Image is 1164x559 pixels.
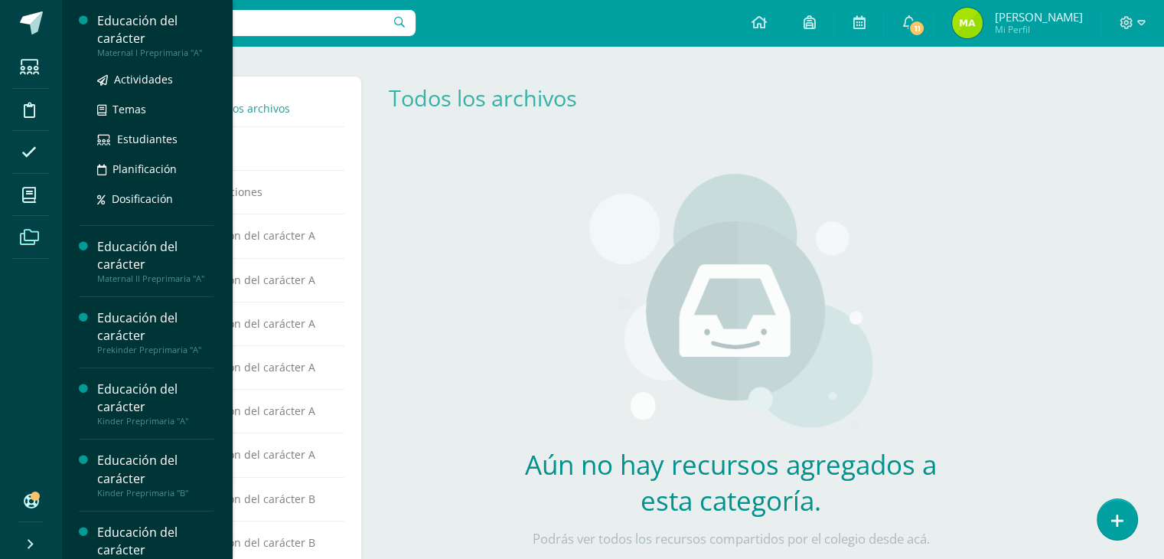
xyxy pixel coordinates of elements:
[97,524,214,559] div: Educación del carácter
[188,360,315,374] span: Educación del carácter A
[389,83,577,113] a: Todos los archivos
[97,160,214,178] a: Planificación
[97,381,214,427] a: Educación del carácterKinder Preprimaria "A"
[171,266,337,293] a: Educación del carácter A
[188,492,315,506] span: Educación del carácter B
[97,70,214,88] a: Actividades
[505,446,957,518] h2: Aún no hay recursos agregados a esta categoría.
[589,174,872,434] img: stages.png
[97,345,214,355] div: Prekinder Preprimaria "A"
[188,535,315,550] span: Educación del carácter B
[97,12,214,58] a: Educación del carácterMaternal I Preprimaria "A"
[389,83,600,113] div: Todos los archivos
[171,221,337,249] a: Educación del carácter A
[97,416,214,427] div: Kinder Preprimaria "A"
[112,162,177,176] span: Planificación
[171,134,337,162] a: Eventos
[994,9,1082,25] span: [PERSON_NAME]
[97,100,214,118] a: Temas
[188,316,315,331] span: Educación del carácter A
[112,102,146,116] span: Temas
[171,397,337,424] a: Educación del carácter A
[97,130,214,148] a: Estudiantes
[97,190,214,208] a: Dosificación
[97,452,214,498] a: Educación del carácterKinder Preprimaria "B"
[97,488,214,499] div: Kinder Preprimaria "B"
[97,309,214,345] div: Educación del carácter
[97,273,214,284] div: Maternal II Preprimaria "A"
[171,93,337,120] a: Todos los archivos
[188,228,315,243] span: Educación del carácter A
[505,531,957,548] p: Podrás ver todos los recursos compartidos por el colegio desde acá.
[171,440,337,468] a: Educación del carácter A
[171,309,337,337] a: Educación del carácter A
[114,72,173,87] span: Actividades
[97,238,214,273] div: Educación del carácter
[188,272,315,286] span: Educación del carácter A
[994,23,1082,36] span: Mi Perfil
[97,309,214,355] a: Educación del carácterPrekinder Preprimaria "A"
[171,178,337,205] a: Notificaciones
[171,353,337,381] a: Educación del carácter A
[97,381,214,416] div: Educación del carácter
[112,191,173,206] span: Dosificación
[188,447,315,462] span: Educación del carácter A
[97,47,214,58] div: Maternal I Preprimaria "A"
[908,20,925,37] span: 11
[171,528,337,556] a: Educación del carácter B
[97,12,214,47] div: Educación del carácter
[196,101,290,116] span: Todos los archivos
[97,452,214,487] div: Educación del carácter
[117,132,178,146] span: Estudiantes
[97,238,214,284] a: Educación del carácterMaternal II Preprimaria "A"
[188,404,315,418] span: Educación del carácter A
[171,485,337,512] a: Educación del carácter B
[71,10,416,36] input: Busca un usuario...
[952,8,983,38] img: c80006607dc2b58b34ed7896bdb0d8b1.png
